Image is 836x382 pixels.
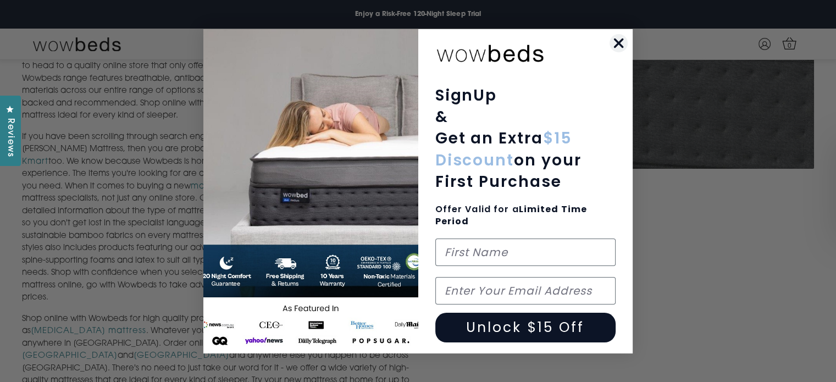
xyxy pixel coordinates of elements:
span: Get an Extra on your First Purchase [435,128,582,192]
span: Limited Time Period [435,203,588,228]
span: Reviews [3,118,17,157]
button: Unlock $15 Off [435,313,616,342]
img: 654b37c0-041b-4dc1-9035-2cedd1fa2a67.jpeg [203,29,418,353]
input: Enter Your Email Address [435,277,616,305]
span: Offer Valid for a [435,203,588,228]
button: Close dialog [609,34,628,53]
img: wowbeds-logo-2 [435,37,545,68]
span: SignUp [435,85,497,106]
input: First Name [435,239,616,266]
span: & [435,106,449,128]
span: $15 Discount [435,128,572,170]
